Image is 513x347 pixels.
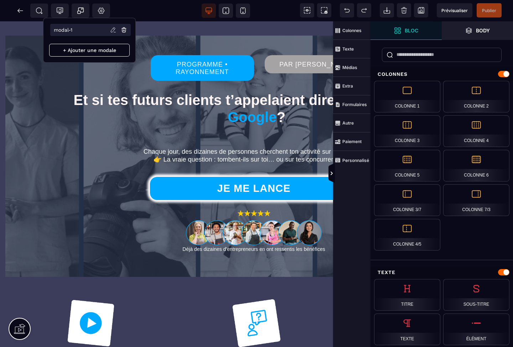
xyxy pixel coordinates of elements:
[49,44,130,57] p: + Ajouter une modale
[64,275,118,328] img: b5177bc6fb5d3415ebef21c5cf069037_formation_video_pas_a%CC%80_pas.png
[482,8,496,13] span: Publier
[54,27,72,33] p: modal-1
[72,4,89,18] span: Créer une alerte modale
[405,28,418,33] strong: Bloc
[236,4,250,18] span: Voir mobile
[77,7,84,14] span: Popup
[370,21,442,40] span: Ouvrir les blocs
[333,151,370,169] span: Personnalisé
[374,81,440,112] div: Colonne 1
[374,314,440,345] div: Texte
[357,3,371,17] span: Rétablir
[476,28,490,33] strong: Body
[374,219,440,251] div: Colonne 4/5
[342,83,353,89] strong: Extra
[98,7,105,14] span: Réglages Body
[342,139,362,144] strong: Paiement
[333,21,370,40] span: Colonnes
[219,4,233,18] span: Voir tablette
[441,8,468,13] span: Prévisualiser
[56,7,63,14] span: Tracking
[340,3,354,17] span: Défaire
[333,77,370,95] span: Extra
[151,34,254,59] button: PROGRAMME • RAYONNEMENT
[36,7,43,14] span: SEO
[46,70,467,104] p: Et si tes futurs clients t’appelaient directement ?
[333,132,370,151] span: Paiement
[443,115,509,147] div: Colonne 4
[186,198,322,225] img: 1063856954d7fde9abfebc33ed0d6fdb_portrait_eleve_formation_fiche_google.png
[333,114,370,132] span: Autre
[414,3,428,17] span: Enregistrer
[342,65,357,70] strong: Médias
[477,3,502,17] span: Enregistrer le contenu
[342,46,354,52] strong: Texte
[342,120,354,126] strong: Autre
[202,4,216,18] span: Voir bureau
[317,3,331,17] span: Capture d'écran
[265,34,368,52] button: PAR [PERSON_NAME]
[374,150,440,182] div: Colonne 5
[374,279,440,311] div: Titre
[443,184,509,216] div: Colonne 7/3
[150,156,358,179] button: JE ME LANCE
[374,184,440,216] div: Colonne 3/7
[397,3,411,17] span: Nettoyage
[13,4,27,18] span: Retour
[374,115,440,147] div: Colonne 3
[370,266,513,279] div: Texte
[92,4,110,18] span: Favicon
[236,186,272,198] img: 9a6f46f374ff9e5a2dd4d857b5b3b2a1_5_e%CC%81toiles_formation.png
[443,150,509,182] div: Colonne 6
[51,4,69,18] span: Code de suivi
[342,28,362,33] strong: Colonnes
[46,225,461,231] p: Déjà des dizaines d'entrepreneurs en ont ressentis les bénéfices
[30,4,48,18] span: Métadata SEO
[443,81,509,112] div: Colonne 2
[443,279,509,311] div: Sous-titre
[342,158,369,163] strong: Personnalisé
[370,163,378,184] span: Afficher les vues
[370,68,513,81] div: Colonnes
[442,21,513,40] span: Ouvrir les calques
[230,275,283,328] img: 28f172511d12ab04f50afcb6d054b6b3_des_re%CC%81ponses_vide%CC%81os_a%CC%80_vos_questions.png
[300,3,314,17] span: Voir les composants
[333,40,370,58] span: Texte
[395,275,449,328] img: 05bbadcd4b4d49c6b4fdfa1fb7592d94_des_re%CC%81sultats_mesurables.png
[443,314,509,345] div: Élément
[437,3,472,17] span: Aperçu
[333,95,370,114] span: Formulaires
[380,3,394,17] span: Importer
[333,58,370,77] span: Médias
[46,127,467,142] p: Chaque jour, des dizaines de personnes cherchent ton activité sur Google. 👉 La vraie question : t...
[342,102,367,107] strong: Formulaires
